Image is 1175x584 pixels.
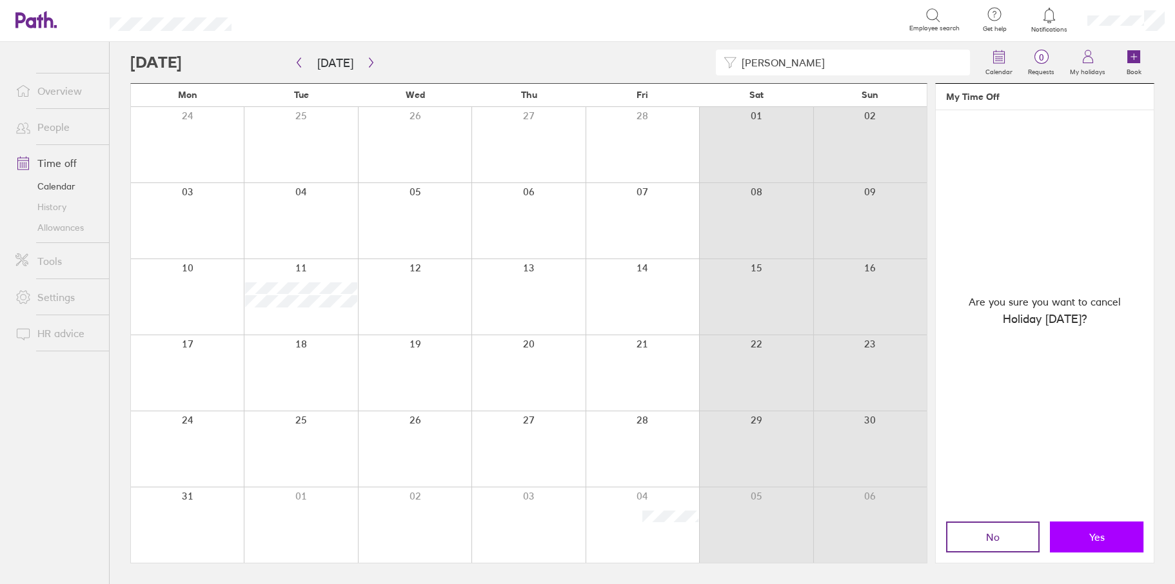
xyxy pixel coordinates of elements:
[986,531,1000,543] span: No
[5,150,109,176] a: Time off
[637,90,648,100] span: Fri
[936,110,1154,511] div: Are you sure you want to cancel
[978,42,1020,83] a: Calendar
[294,90,309,100] span: Tue
[5,284,109,310] a: Settings
[520,90,537,100] span: Thu
[1050,521,1143,552] button: Yes
[5,78,109,104] a: Overview
[5,217,109,238] a: Allowances
[1020,52,1062,63] span: 0
[266,14,299,25] div: Search
[749,90,764,100] span: Sat
[178,90,197,100] span: Mon
[1029,6,1071,34] a: Notifications
[1003,310,1087,328] span: Holiday [DATE] ?
[1020,64,1062,76] label: Requests
[909,24,960,32] span: Employee search
[1089,531,1105,543] span: Yes
[1113,42,1154,83] a: Book
[1062,42,1113,83] a: My holidays
[307,52,364,73] button: [DATE]
[978,64,1020,76] label: Calendar
[5,320,109,346] a: HR advice
[5,176,109,197] a: Calendar
[1119,64,1149,76] label: Book
[736,50,962,75] input: Filter by employee
[5,197,109,217] a: History
[1029,26,1071,34] span: Notifications
[974,25,1016,33] span: Get help
[406,90,425,100] span: Wed
[5,248,109,274] a: Tools
[1062,64,1113,76] label: My holidays
[862,90,878,100] span: Sun
[1020,42,1062,83] a: 0Requests
[5,114,109,140] a: People
[936,84,1154,110] header: My Time Off
[946,521,1040,552] button: No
